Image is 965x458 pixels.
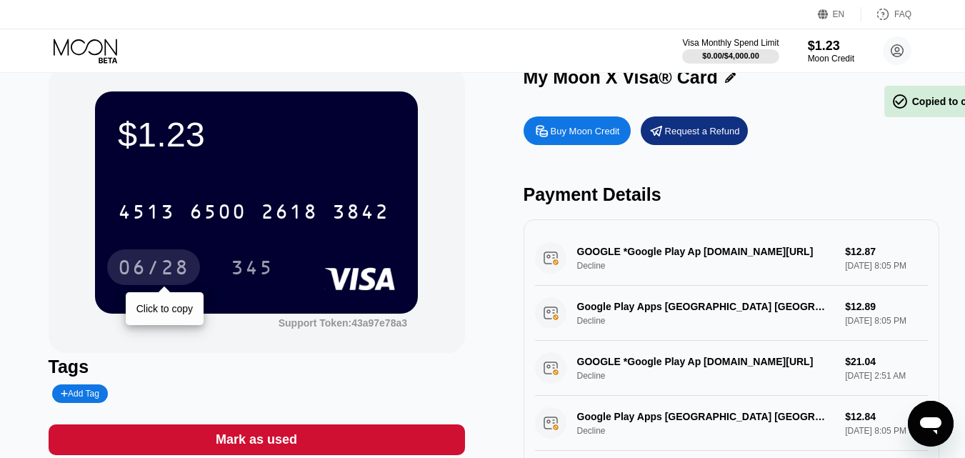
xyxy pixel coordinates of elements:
[231,258,274,281] div: 345
[682,38,779,64] div: Visa Monthly Spend Limit$0.00/$4,000.00
[665,125,740,137] div: Request a Refund
[641,116,748,145] div: Request a Refund
[61,389,99,399] div: Add Tag
[52,384,108,403] div: Add Tag
[524,116,631,145] div: Buy Moon Credit
[524,184,940,205] div: Payment Details
[833,9,845,19] div: EN
[279,317,407,329] div: Support Token:43a97e78a3
[136,303,193,314] div: Click to copy
[118,202,175,225] div: 4513
[894,9,911,19] div: FAQ
[189,202,246,225] div: 6500
[261,202,318,225] div: 2618
[279,317,407,329] div: Support Token: 43a97e78a3
[118,258,189,281] div: 06/28
[109,194,398,229] div: 4513650026183842
[808,39,854,64] div: $1.23Moon Credit
[818,7,861,21] div: EN
[49,424,465,455] div: Mark as used
[216,432,297,448] div: Mark as used
[891,93,909,110] span: 
[49,357,465,377] div: Tags
[524,67,718,88] div: My Moon X Visa® Card
[107,249,200,285] div: 06/28
[861,7,911,21] div: FAQ
[808,54,854,64] div: Moon Credit
[118,114,395,154] div: $1.23
[908,401,954,447] iframe: Mesajlaşma penceresini başlatma düğmesi
[808,39,854,54] div: $1.23
[551,125,620,137] div: Buy Moon Credit
[332,202,389,225] div: 3842
[220,249,284,285] div: 345
[702,51,759,60] div: $0.00 / $4,000.00
[682,38,779,48] div: Visa Monthly Spend Limit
